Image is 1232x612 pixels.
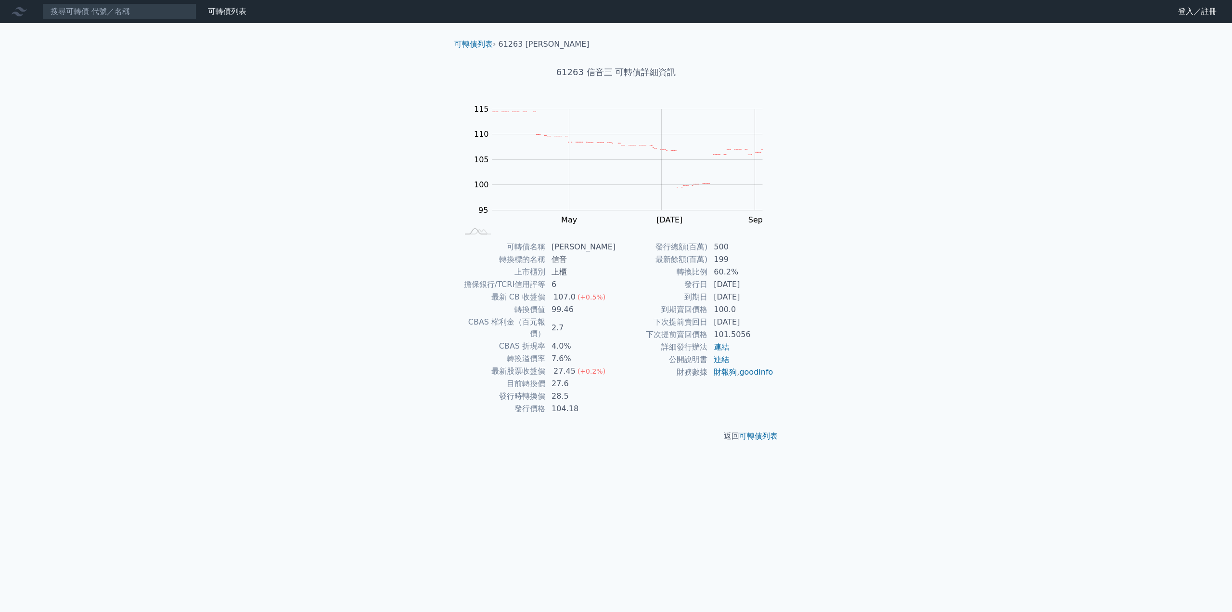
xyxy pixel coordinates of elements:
[458,378,546,390] td: 目前轉換價
[1170,4,1224,19] a: 登入／註冊
[546,340,616,352] td: 4.0%
[616,316,708,328] td: 下次提前賣回日
[552,365,577,377] div: 27.45
[474,130,489,139] tspan: 110
[708,328,774,341] td: 101.5056
[708,303,774,316] td: 100.0
[546,403,616,415] td: 104.18
[458,266,546,278] td: 上市櫃別
[458,241,546,253] td: 可轉債名稱
[492,112,762,187] g: Series
[656,215,682,224] tspan: [DATE]
[458,253,546,266] td: 轉換標的名稱
[458,291,546,303] td: 最新 CB 收盤價
[546,352,616,365] td: 7.6%
[616,278,708,291] td: 發行日
[458,390,546,403] td: 發行時轉換價
[708,316,774,328] td: [DATE]
[714,342,729,352] a: 連結
[616,366,708,378] td: 財務數據
[708,253,774,266] td: 199
[458,403,546,415] td: 發行價格
[474,155,489,164] tspan: 105
[546,303,616,316] td: 99.46
[748,215,763,224] tspan: Sep
[469,104,777,224] g: Chart
[478,206,488,215] tspan: 95
[454,39,493,49] a: 可轉債列表
[208,7,246,16] a: 可轉債列表
[458,365,546,378] td: 最新股票收盤價
[458,340,546,352] td: CBAS 折現率
[577,367,605,375] span: (+0.2%)
[739,367,773,377] a: goodinfo
[458,278,546,291] td: 擔保銀行/TCRI信用評等
[616,291,708,303] td: 到期日
[739,431,778,441] a: 可轉債列表
[546,390,616,403] td: 28.5
[616,241,708,253] td: 發行總額(百萬)
[552,291,577,303] div: 107.0
[474,104,489,114] tspan: 115
[708,241,774,253] td: 500
[708,266,774,278] td: 60.2%
[499,39,590,50] li: 61263 [PERSON_NAME]
[616,328,708,341] td: 下次提前賣回價格
[577,293,605,301] span: (+0.5%)
[42,3,196,20] input: 搜尋可轉債 代號／名稱
[616,266,708,278] td: 轉換比例
[546,316,616,340] td: 2.7
[546,278,616,291] td: 6
[458,352,546,365] td: 轉換溢價率
[616,341,708,353] td: 詳細發行辦法
[458,316,546,340] td: CBAS 權利金（百元報價）
[616,303,708,316] td: 到期賣回價格
[546,378,616,390] td: 27.6
[714,355,729,364] a: 連結
[458,303,546,316] td: 轉換價值
[714,367,737,377] a: 財報狗
[454,39,496,50] li: ›
[708,291,774,303] td: [DATE]
[616,253,708,266] td: 最新餘額(百萬)
[447,65,785,79] h1: 61263 信音三 可轉債詳細資訊
[708,366,774,378] td: ,
[546,241,616,253] td: [PERSON_NAME]
[447,430,785,442] p: 返回
[561,215,577,224] tspan: May
[546,253,616,266] td: 信音
[474,180,489,189] tspan: 100
[616,353,708,366] td: 公開說明書
[708,278,774,291] td: [DATE]
[546,266,616,278] td: 上櫃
